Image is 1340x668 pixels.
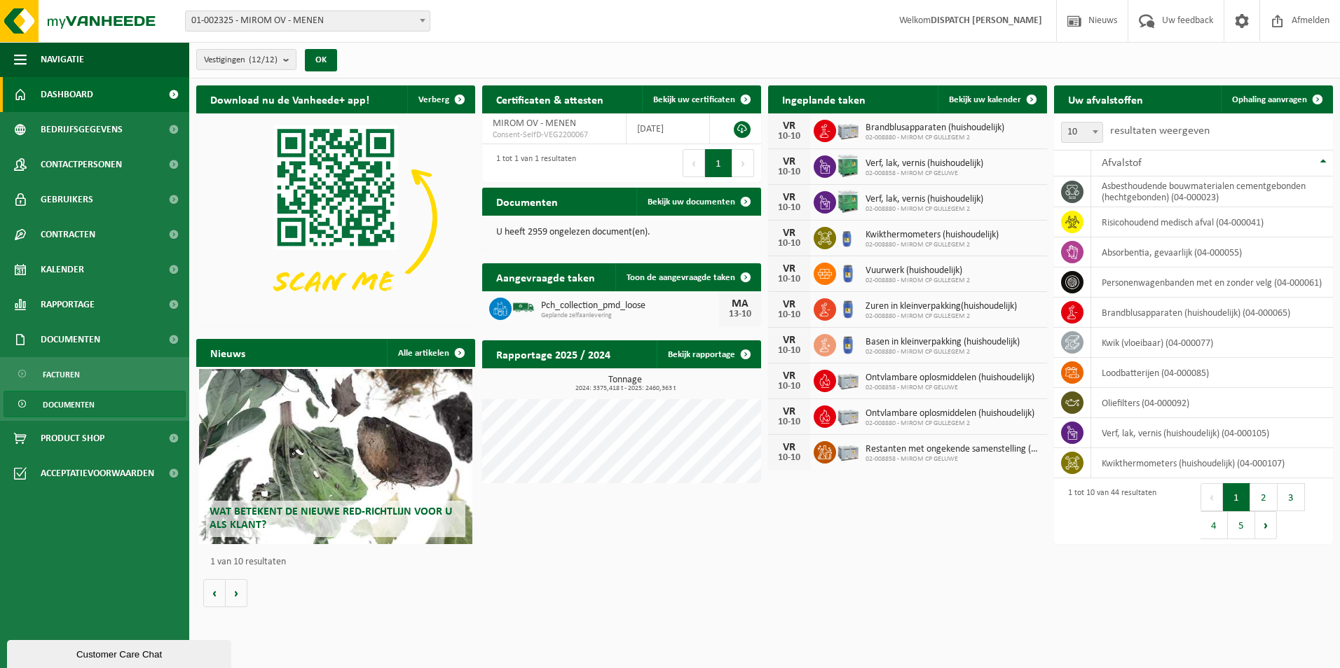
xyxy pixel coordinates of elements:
[866,312,1017,321] span: 02-008880 - MIROM CP GULLEGEM 2
[1061,482,1156,541] div: 1 tot 10 van 44 resultaten
[4,391,186,417] a: Documenten
[196,85,383,113] h2: Download nu de Vanheede+ app!
[418,95,449,104] span: Verberg
[249,55,278,64] count: (12/12)
[775,406,803,417] div: VR
[493,130,615,141] span: Consent-SelfD-VEG2200067
[41,112,123,147] span: Bedrijfsgegevens
[775,167,803,177] div: 10-10
[866,419,1034,428] span: 02-008880 - MIROM CP GULLEGEM 2
[1110,125,1210,137] label: resultaten weergeven
[836,439,860,463] img: PB-LB-0680-HPE-GY-11
[775,299,803,310] div: VR
[836,260,860,284] img: PB-OT-0120-HPE-00-02
[482,263,609,291] h2: Aangevraagde taken
[41,456,154,491] span: Acceptatievoorwaarden
[836,368,860,391] img: PB-LB-0680-HPE-GY-11
[938,85,1046,113] a: Bekijk uw kalender
[657,340,760,368] a: Bekijk rapportage
[775,310,803,320] div: 10-10
[866,455,1040,464] span: 02-008858 - MIROM CP GELUWE
[1091,267,1333,298] td: personenwagenbanden met en zonder velg (04-000061)
[1102,158,1142,169] span: Afvalstof
[836,188,860,214] img: PB-HB-1400-HPE-GN-11
[199,369,472,544] a: Wat betekent de nieuwe RED-richtlijn voor u als klant?
[210,557,468,567] p: 1 van 10 resultaten
[1223,483,1250,511] button: 1
[1091,328,1333,358] td: kwik (vloeibaar) (04-000077)
[648,197,735,207] span: Bekijk uw documenten
[43,391,95,418] span: Documenten
[627,273,735,282] span: Toon de aangevraagde taken
[836,403,860,427] img: PB-LB-0680-HPE-GY-11
[775,132,803,141] div: 10-10
[1278,483,1305,511] button: 3
[653,95,735,104] span: Bekijk uw certificaten
[866,444,1040,455] span: Restanten met ongekende samenstelling (huishoudelijk)
[1091,388,1333,418] td: oliefilters (04-000092)
[41,182,93,217] span: Gebruikers
[775,346,803,356] div: 10-10
[836,296,860,320] img: PB-OT-0120-HPE-00-02
[1061,122,1103,143] span: 10
[636,188,760,216] a: Bekijk uw documenten
[775,156,803,167] div: VR
[41,42,84,77] span: Navigatie
[186,11,430,31] span: 01-002325 - MIROM OV - MENEN
[866,301,1017,312] span: Zuren in kleinverpakking(huishoudelijk)
[1062,123,1102,142] span: 10
[196,339,259,366] h2: Nieuws
[775,239,803,249] div: 10-10
[4,361,186,387] a: Facturen
[775,453,803,463] div: 10-10
[931,15,1042,26] strong: DISPATCH [PERSON_NAME]
[866,408,1034,419] span: Ontvlambare oplosmiddelen (huishoudelijk)
[1250,483,1278,511] button: 2
[1232,95,1307,104] span: Ophaling aanvragen
[489,375,761,392] h3: Tonnage
[1091,207,1333,237] td: risicohoudend medisch afval (04-000041)
[1091,237,1333,267] td: absorbentia, gevaarlijk (04-000055)
[196,49,296,70] button: Vestigingen(12/12)
[836,332,860,356] img: PB-OT-0120-HPE-00-02
[1255,511,1277,539] button: Next
[203,579,226,607] button: Vorige
[866,348,1020,356] span: 02-008880 - MIROM CP GULLEGEM 2
[185,11,430,32] span: 01-002325 - MIROM OV - MENEN
[407,85,474,113] button: Verberg
[775,263,803,274] div: VR
[775,203,803,213] div: 10-10
[493,118,576,129] span: MIROM OV - MENEN
[866,241,999,249] span: 02-008880 - MIROM CP GULLEGEM 2
[7,637,234,668] iframe: chat widget
[482,85,617,113] h2: Certificaten & attesten
[705,149,732,177] button: 1
[226,579,247,607] button: Volgende
[949,95,1021,104] span: Bekijk uw kalender
[1228,511,1255,539] button: 5
[683,149,705,177] button: Previous
[866,169,983,178] span: 02-008858 - MIROM CP GELUWE
[41,77,93,112] span: Dashboard
[866,205,983,214] span: 02-008880 - MIROM CP GULLEGEM 2
[387,339,474,367] a: Alle artikelen
[305,49,337,71] button: OK
[836,153,860,179] img: PB-HB-1400-HPE-GN-11
[1201,483,1223,511] button: Previous
[866,158,983,169] span: Verf, lak, vernis (huishoudelijk)
[836,225,860,249] img: LP-OT-00060-HPE-21
[41,287,95,322] span: Rapportage
[41,252,84,287] span: Kalender
[1091,448,1333,478] td: kwikthermometers (huishoudelijk) (04-000107)
[1201,511,1228,539] button: 4
[732,149,754,177] button: Next
[210,506,452,531] span: Wat betekent de nieuwe RED-richtlijn voor u als klant?
[496,228,747,237] p: U heeft 2959 ongelezen document(en).
[775,274,803,284] div: 10-10
[775,192,803,203] div: VR
[775,370,803,382] div: VR
[768,85,880,113] h2: Ingeplande taken
[541,312,719,320] span: Geplande zelfaanlevering
[489,148,576,179] div: 1 tot 1 van 1 resultaten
